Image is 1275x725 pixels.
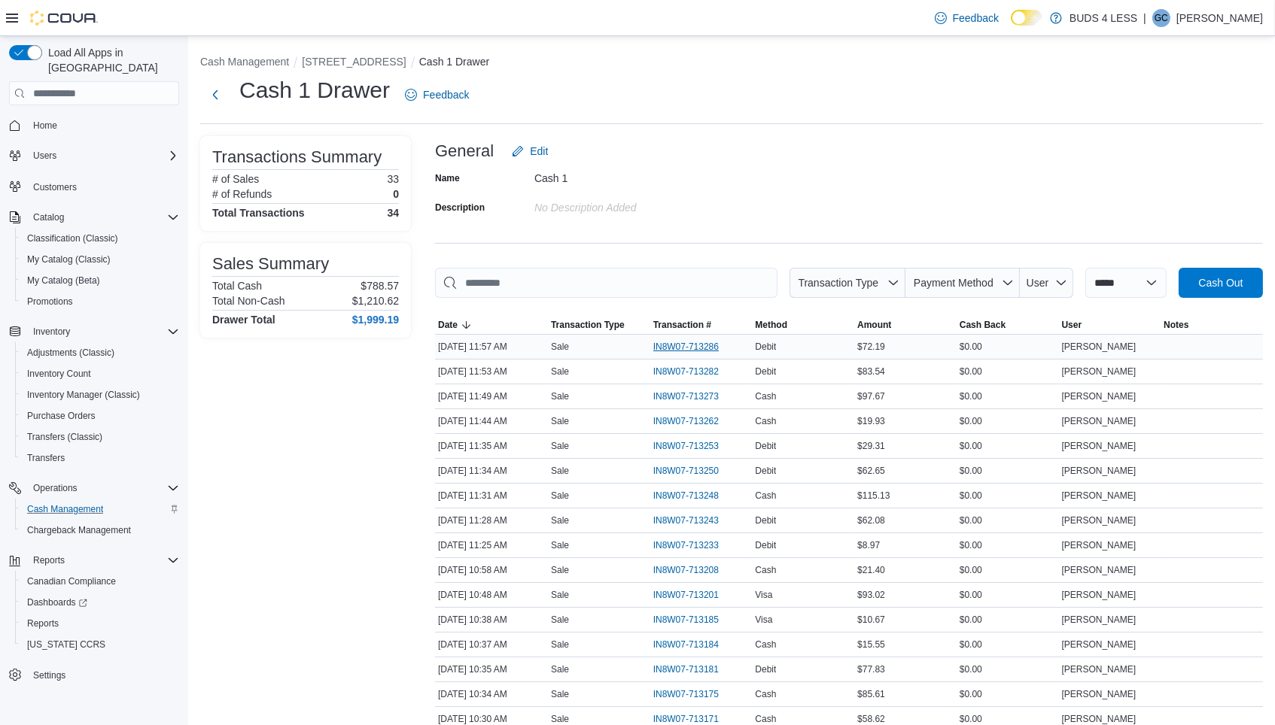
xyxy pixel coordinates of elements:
[957,462,1059,480] div: $0.00
[3,664,185,686] button: Settings
[27,503,103,515] span: Cash Management
[854,316,957,334] button: Amount
[27,452,65,464] span: Transfers
[534,196,736,214] div: No Description added
[33,150,56,162] span: Users
[27,431,102,443] span: Transfers (Classic)
[15,249,185,270] button: My Catalog (Classic)
[27,208,70,226] button: Catalog
[212,173,259,185] h6: # of Sales
[653,412,734,430] button: IN8W07-713262
[1020,268,1073,298] button: User
[33,554,65,566] span: Reports
[435,685,548,703] div: [DATE] 10:34 AM
[21,407,102,425] a: Purchase Orders
[1062,639,1137,651] span: [PERSON_NAME]
[551,415,569,427] p: Sale
[1062,341,1137,353] span: [PERSON_NAME]
[653,514,719,526] span: IN8W07-713243
[755,564,776,576] span: Cash
[1062,366,1137,378] span: [PERSON_NAME]
[15,426,185,447] button: Transfers (Classic)
[15,363,185,384] button: Inventory Count
[3,114,185,136] button: Home
[302,56,406,68] button: [STREET_ADDRESS]
[435,142,494,160] h3: General
[393,188,399,200] p: 0
[435,511,548,529] div: [DATE] 11:28 AM
[200,54,1263,72] nav: An example of EuiBreadcrumbs
[653,561,734,579] button: IN8W07-713208
[21,271,106,290] a: My Catalog (Beta)
[1011,10,1042,26] input: Dark Mode
[438,319,458,331] span: Date
[27,253,111,265] span: My Catalog (Classic)
[857,539,880,551] span: $8.97
[3,321,185,342] button: Inventory
[21,449,179,467] span: Transfers
[399,80,475,110] a: Feedback
[33,120,57,132] span: Home
[15,634,185,655] button: [US_STATE] CCRS
[551,589,569,601] p: Sale
[551,564,569,576] p: Sale
[9,108,179,725] nav: Complex example
[653,614,719,626] span: IN8W07-713185
[15,592,185,613] a: Dashboards
[857,366,885,378] span: $83.54
[21,229,179,247] span: Classification (Classic)
[755,688,776,700] span: Cash
[212,255,329,273] h3: Sales Summary
[27,275,100,287] span: My Catalog (Beta)
[27,389,140,401] span: Inventory Manager (Classic)
[435,268,777,298] input: This is a search bar. As you type, the results lower in the page will automatically filter.
[435,660,548,678] div: [DATE] 10:35 AM
[3,550,185,571] button: Reports
[435,202,485,214] label: Description
[361,280,399,292] p: $788.57
[435,338,548,356] div: [DATE] 11:57 AM
[27,639,105,651] span: [US_STATE] CCRS
[653,688,719,700] span: IN8W07-713175
[212,280,262,292] h6: Total Cash
[1155,9,1168,27] span: GC
[857,319,891,331] span: Amount
[653,636,734,654] button: IN8W07-713184
[21,428,108,446] a: Transfers (Classic)
[653,663,719,675] span: IN8W07-713181
[653,611,734,629] button: IN8W07-713185
[21,344,179,362] span: Adjustments (Classic)
[1143,9,1146,27] p: |
[653,536,734,554] button: IN8W07-713233
[548,316,650,334] button: Transaction Type
[551,539,569,551] p: Sale
[653,713,719,725] span: IN8W07-713171
[1062,688,1137,700] span: [PERSON_NAME]
[755,663,776,675] span: Debit
[653,338,734,356] button: IN8W07-713286
[21,293,79,311] a: Promotions
[551,514,569,526] p: Sale
[957,316,1059,334] button: Cash Back
[1062,319,1082,331] span: User
[435,172,460,184] label: Name
[755,514,776,526] span: Debit
[1027,277,1049,289] span: User
[1062,713,1137,725] span: [PERSON_NAME]
[551,490,569,502] p: Sale
[1161,316,1263,334] button: Notes
[653,415,719,427] span: IN8W07-713262
[653,341,719,353] span: IN8W07-713286
[755,614,772,626] span: Visa
[755,713,776,725] span: Cash
[42,45,179,75] span: Load All Apps in [GEOGRAPHIC_DATA]
[212,295,285,307] h6: Total Non-Cash
[352,314,399,326] h4: $1,999.19
[857,663,885,675] span: $77.83
[755,440,776,452] span: Debit
[653,319,711,331] span: Transaction #
[857,490,890,502] span: $115.13
[435,487,548,505] div: [DATE] 11:31 AM
[387,173,399,185] p: 33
